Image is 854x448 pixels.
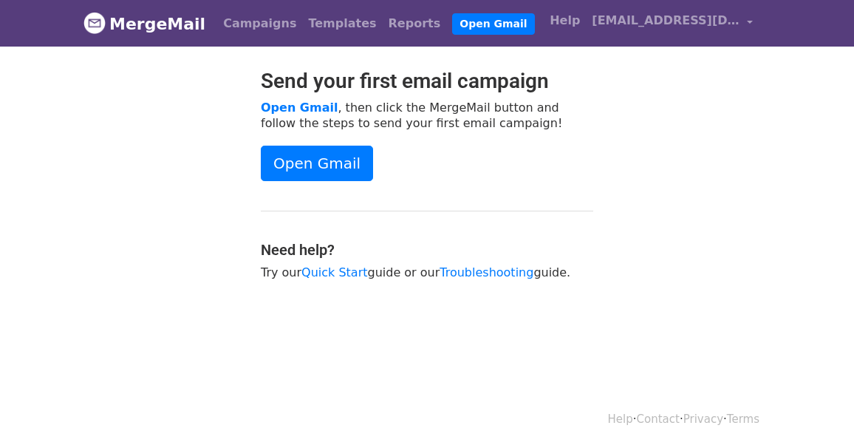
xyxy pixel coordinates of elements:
a: Open Gmail [261,101,338,115]
a: Reports [383,9,447,38]
a: Terms [727,413,759,426]
h2: Send your first email campaign [261,69,593,94]
img: MergeMail logo [83,12,106,34]
a: Troubleshooting [440,265,533,279]
a: Templates [302,9,382,38]
a: Help [608,413,633,426]
span: [EMAIL_ADDRESS][DOMAIN_NAME] [592,12,739,30]
a: [EMAIL_ADDRESS][DOMAIN_NAME] [586,6,759,41]
a: Open Gmail [261,146,373,181]
a: Privacy [683,413,723,426]
a: Quick Start [301,265,367,279]
a: Help [544,6,586,35]
a: Open Gmail [452,13,534,35]
h4: Need help? [261,241,593,259]
p: , then click the MergeMail button and follow the steps to send your first email campaign! [261,100,593,131]
a: Campaigns [217,9,302,38]
a: MergeMail [83,8,205,39]
a: Contact [637,413,680,426]
p: Try our guide or our guide. [261,265,593,280]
